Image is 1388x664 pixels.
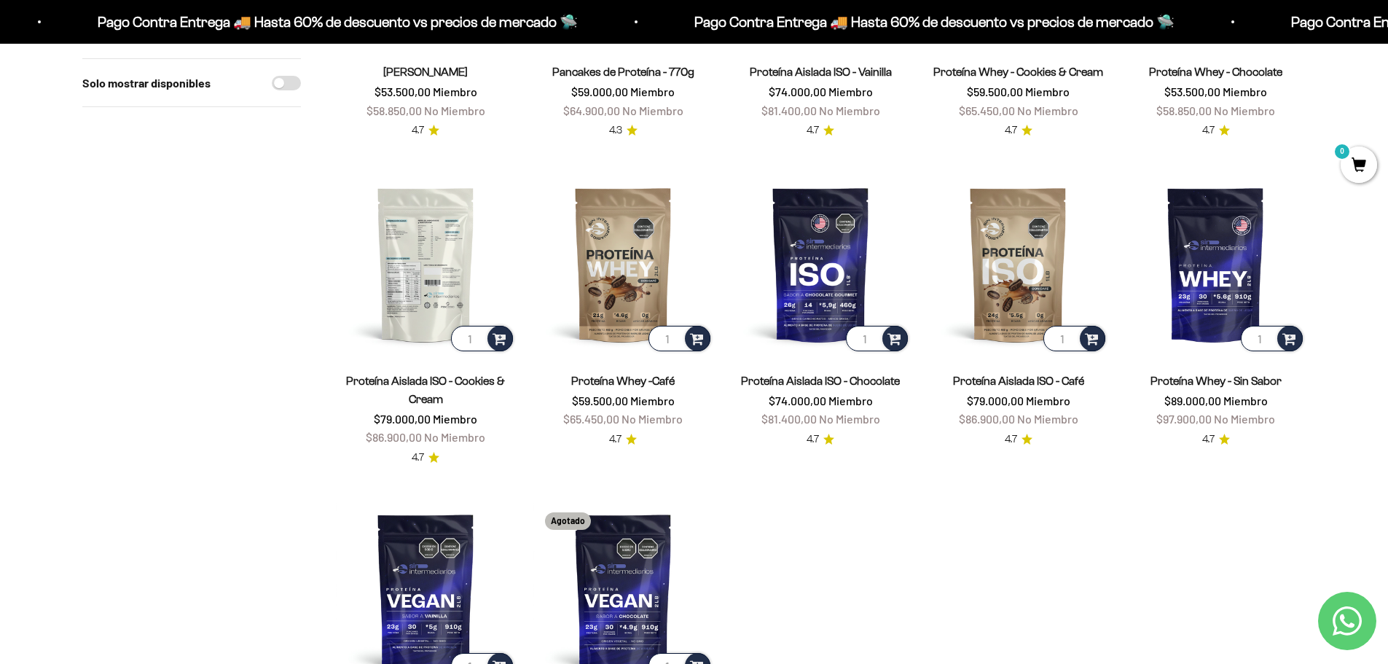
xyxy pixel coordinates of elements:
[412,450,424,466] span: 4.7
[82,74,211,93] label: Solo mostrar disponibles
[1156,103,1212,117] span: $58.850,00
[630,85,675,98] span: Miembro
[412,122,424,138] span: 4.7
[1017,412,1078,426] span: No Miembro
[750,66,892,78] a: Proteína Aislada ISO - Vainilla
[769,394,826,407] span: $74.000,00
[807,122,819,138] span: 4.7
[1005,431,1017,448] span: 4.7
[375,85,431,98] span: $53.500,00
[761,412,817,426] span: $81.400,00
[685,10,1165,34] p: Pago Contra Entrega 🚚 Hasta 60% de descuento vs precios de mercado 🛸
[571,375,675,387] a: Proteína Whey -Café
[346,375,505,405] a: Proteína Aislada ISO - Cookies & Cream
[953,375,1084,387] a: Proteína Aislada ISO - Café
[1202,431,1215,448] span: 4.7
[1164,85,1220,98] span: $53.500,00
[383,66,468,78] a: [PERSON_NAME]
[1025,85,1070,98] span: Miembro
[433,85,477,98] span: Miembro
[1341,158,1377,174] a: 0
[761,103,817,117] span: $81.400,00
[967,85,1023,98] span: $59.500,00
[1214,412,1275,426] span: No Miembro
[1026,394,1070,407] span: Miembro
[424,103,485,117] span: No Miembro
[1149,66,1282,78] a: Proteína Whey - Chocolate
[1214,103,1275,117] span: No Miembro
[1333,143,1351,160] mark: 0
[366,430,422,444] span: $86.900,00
[630,394,675,407] span: Miembro
[819,412,880,426] span: No Miembro
[967,394,1024,407] span: $79.000,00
[622,103,683,117] span: No Miembro
[622,412,683,426] span: No Miembro
[1202,122,1215,138] span: 4.7
[609,431,637,448] a: 4.74.7 de 5.0 estrellas
[1005,431,1032,448] a: 4.74.7 de 5.0 estrellas
[609,431,622,448] span: 4.7
[609,122,622,138] span: 4.3
[1223,85,1267,98] span: Miembro
[1202,122,1230,138] a: 4.74.7 de 5.0 estrellas
[563,412,619,426] span: $65.450,00
[959,412,1015,426] span: $86.900,00
[336,174,516,354] img: Proteína Aislada ISO - Cookies & Cream
[412,122,439,138] a: 4.74.7 de 5.0 estrellas
[741,375,900,387] a: Proteína Aislada ISO - Chocolate
[807,431,819,448] span: 4.7
[959,103,1015,117] span: $65.450,00
[374,412,431,426] span: $79.000,00
[412,450,439,466] a: 4.74.7 de 5.0 estrellas
[1150,375,1282,387] a: Proteína Whey - Sin Sabor
[1005,122,1032,138] a: 4.74.7 de 5.0 estrellas
[1202,431,1230,448] a: 4.74.7 de 5.0 estrellas
[424,430,485,444] span: No Miembro
[552,66,694,78] a: Pancakes de Proteína - 770g
[1005,122,1017,138] span: 4.7
[433,412,477,426] span: Miembro
[609,122,638,138] a: 4.34.3 de 5.0 estrellas
[807,431,834,448] a: 4.74.7 de 5.0 estrellas
[1164,394,1221,407] span: $89.000,00
[572,394,628,407] span: $59.500,00
[769,85,826,98] span: $74.000,00
[1223,394,1268,407] span: Miembro
[819,103,880,117] span: No Miembro
[1017,103,1078,117] span: No Miembro
[366,103,422,117] span: $58.850,00
[571,85,628,98] span: $59.000,00
[563,103,620,117] span: $64.900,00
[88,10,568,34] p: Pago Contra Entrega 🚚 Hasta 60% de descuento vs precios de mercado 🛸
[828,85,873,98] span: Miembro
[933,66,1103,78] a: Proteína Whey - Cookies & Cream
[1156,412,1212,426] span: $97.900,00
[807,122,834,138] a: 4.74.7 de 5.0 estrellas
[828,394,873,407] span: Miembro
